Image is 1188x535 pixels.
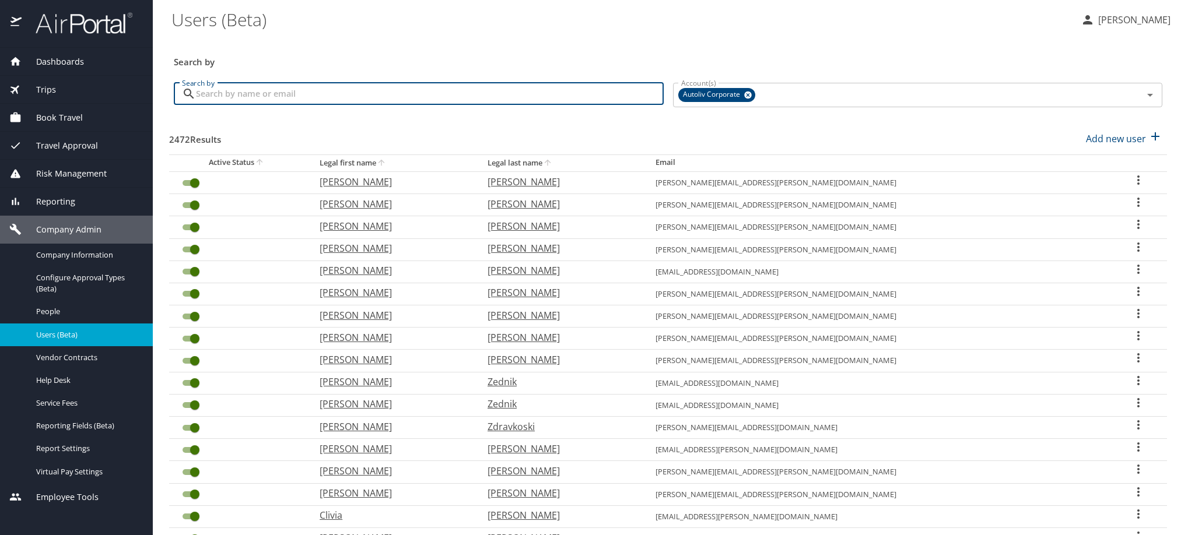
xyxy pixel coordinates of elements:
h1: Users (Beta) [171,1,1071,37]
p: [PERSON_NAME] [320,330,464,344]
span: Book Travel [22,111,83,124]
td: [EMAIL_ADDRESS][DOMAIN_NAME] [646,394,1110,416]
button: Open [1142,87,1158,103]
button: sort [254,157,266,168]
span: Dashboards [22,55,84,68]
td: [PERSON_NAME][EMAIL_ADDRESS][PERSON_NAME][DOMAIN_NAME] [646,461,1110,483]
span: Company Admin [22,223,101,236]
p: [PERSON_NAME] [320,241,464,255]
button: sort [376,158,388,169]
button: sort [542,158,554,169]
img: airportal-logo.png [23,12,132,34]
td: [PERSON_NAME][EMAIL_ADDRESS][PERSON_NAME][DOMAIN_NAME] [646,483,1110,505]
span: Reporting Fields (Beta) [36,420,139,431]
p: [PERSON_NAME] [320,397,464,411]
span: Users (Beta) [36,329,139,340]
span: Help Desk [36,375,139,386]
td: [PERSON_NAME][EMAIL_ADDRESS][PERSON_NAME][DOMAIN_NAME] [646,194,1110,216]
p: [PERSON_NAME] [320,464,464,478]
p: [PERSON_NAME] [488,263,632,277]
p: [PERSON_NAME] [488,197,632,211]
button: [PERSON_NAME] [1076,9,1175,30]
p: [PERSON_NAME] [1095,13,1171,27]
p: [PERSON_NAME] [320,219,464,233]
p: [PERSON_NAME] [488,286,632,300]
p: [PERSON_NAME] [488,464,632,478]
span: Report Settings [36,443,139,454]
th: Active Status [169,154,310,171]
td: [PERSON_NAME][EMAIL_ADDRESS][PERSON_NAME][DOMAIN_NAME] [646,283,1110,305]
span: Reporting [22,195,75,208]
span: Autoliv Corporate [678,89,747,101]
p: [PERSON_NAME] [488,175,632,189]
td: [EMAIL_ADDRESS][DOMAIN_NAME] [646,372,1110,394]
p: [PERSON_NAME] [488,508,632,522]
button: Add new user [1081,126,1167,152]
p: Zdravkoski [488,420,632,434]
h3: 2472 Results [169,126,221,146]
p: Zednik [488,375,632,389]
p: [PERSON_NAME] [488,241,632,255]
td: [PERSON_NAME][EMAIL_ADDRESS][DOMAIN_NAME] [646,417,1110,439]
td: [EMAIL_ADDRESS][DOMAIN_NAME] [646,261,1110,283]
span: Virtual Pay Settings [36,466,139,477]
td: [PERSON_NAME][EMAIL_ADDRESS][PERSON_NAME][DOMAIN_NAME] [646,305,1110,328]
td: [EMAIL_ADDRESS][PERSON_NAME][DOMAIN_NAME] [646,439,1110,461]
span: Trips [22,83,56,96]
th: Email [646,154,1110,171]
span: Company Information [36,249,139,261]
p: Zednik [488,397,632,411]
p: [PERSON_NAME] [320,197,464,211]
td: [EMAIL_ADDRESS][PERSON_NAME][DOMAIN_NAME] [646,505,1110,527]
p: [PERSON_NAME] [320,308,464,322]
p: [PERSON_NAME] [320,442,464,456]
p: [PERSON_NAME] [488,308,632,322]
p: [PERSON_NAME] [320,375,464,389]
p: [PERSON_NAME] [488,219,632,233]
td: [PERSON_NAME][EMAIL_ADDRESS][PERSON_NAME][DOMAIN_NAME] [646,216,1110,238]
p: Clivia [320,508,464,522]
th: Legal first name [310,154,478,171]
span: Risk Management [22,167,107,180]
p: [PERSON_NAME] [320,286,464,300]
td: [PERSON_NAME][EMAIL_ADDRESS][PERSON_NAME][DOMAIN_NAME] [646,328,1110,350]
p: [PERSON_NAME] [488,330,632,344]
input: Search by name or email [196,83,664,105]
p: [PERSON_NAME] [320,263,464,277]
p: Add new user [1086,132,1146,146]
td: [PERSON_NAME][EMAIL_ADDRESS][PERSON_NAME][DOMAIN_NAME] [646,350,1110,372]
span: Travel Approval [22,139,98,152]
td: [PERSON_NAME][EMAIL_ADDRESS][PERSON_NAME][DOMAIN_NAME] [646,238,1110,261]
span: Employee Tools [22,491,99,504]
p: [PERSON_NAME] [488,486,632,500]
img: icon-airportal.png [10,12,23,34]
p: [PERSON_NAME] [320,486,464,500]
p: [PERSON_NAME] [320,175,464,189]
span: Configure Approval Types (Beta) [36,272,139,294]
p: [PERSON_NAME] [488,442,632,456]
p: [PERSON_NAME] [320,353,464,367]
span: Service Fees [36,397,139,409]
div: Autoliv Corporate [678,88,755,102]
p: [PERSON_NAME] [488,353,632,367]
span: Vendor Contracts [36,352,139,363]
h3: Search by [174,48,1162,69]
td: [PERSON_NAME][EMAIL_ADDRESS][PERSON_NAME][DOMAIN_NAME] [646,171,1110,193]
p: [PERSON_NAME] [320,420,464,434]
th: Legal last name [478,154,646,171]
span: People [36,306,139,317]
